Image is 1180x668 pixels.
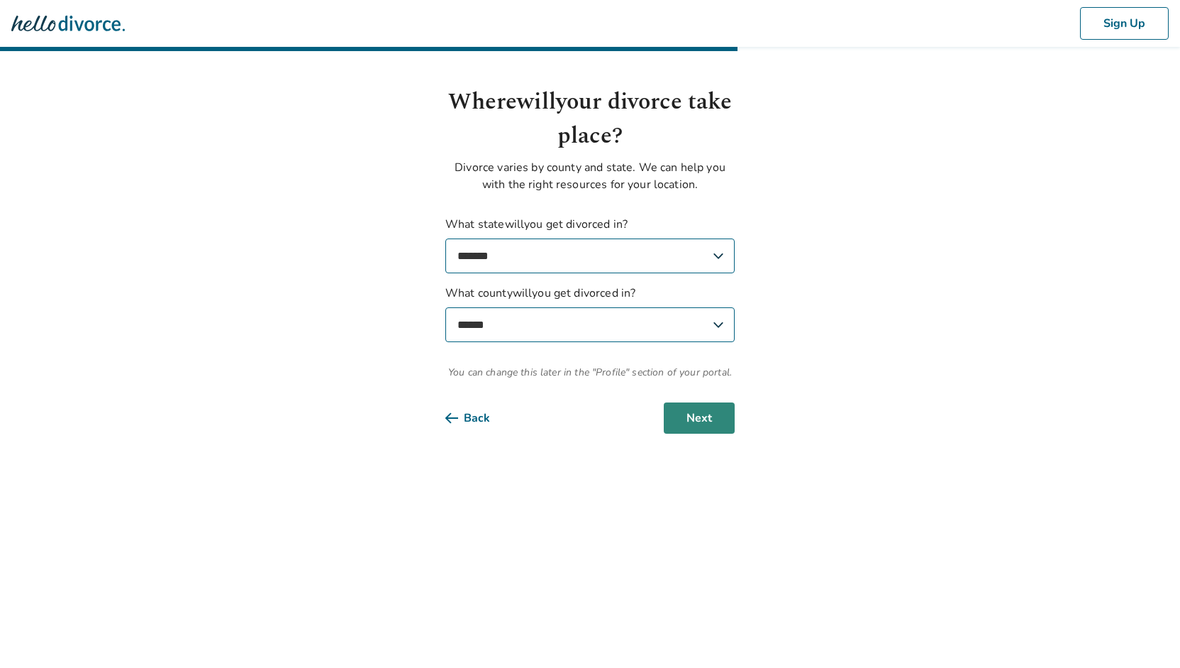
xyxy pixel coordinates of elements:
p: Divorce varies by county and state. We can help you with the right resources for your location. [445,159,735,193]
button: Back [445,403,513,434]
label: What county will you get divorced in? [445,285,735,342]
iframe: Chat Widget [1109,600,1180,668]
img: Hello Divorce Logo [11,9,125,38]
h1: Where will your divorce take place? [445,85,735,153]
span: You can change this later in the "Profile" section of your portal. [445,365,735,380]
select: What statewillyou get divorced in? [445,239,735,273]
label: What state will you get divorced in? [445,216,735,273]
select: What countywillyou get divorced in? [445,307,735,342]
button: Next [664,403,735,434]
button: Sign Up [1080,7,1169,40]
